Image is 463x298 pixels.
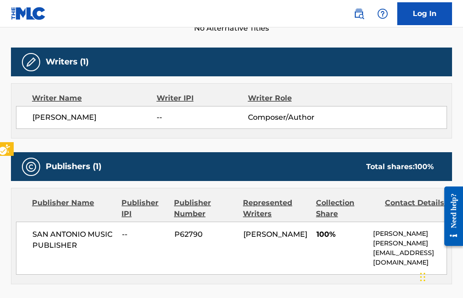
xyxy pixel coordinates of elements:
[366,161,434,172] div: Total shares:
[248,93,331,104] div: Writer Role
[26,57,37,68] img: Writers
[11,7,46,20] img: MLC Logo
[353,8,364,19] img: search
[316,197,378,219] div: Collection Share
[157,112,248,123] span: --
[46,57,89,67] h5: Writers (1)
[377,8,388,19] img: help
[417,254,463,298] div: Chat Widget
[122,229,168,240] span: --
[32,112,157,123] span: [PERSON_NAME]
[420,263,426,291] div: Drag
[397,2,452,25] a: Log In
[316,229,366,240] span: 100%
[243,230,307,239] span: [PERSON_NAME]
[32,93,157,104] div: Writer Name
[373,239,447,267] p: [PERSON_NAME][EMAIL_ADDRESS][DOMAIN_NAME]
[26,161,37,172] img: Publishers
[157,93,248,104] div: Writer IPI
[32,229,115,251] span: SAN ANTONIO MUSIC PUBLISHER
[174,229,237,240] span: P62790
[373,229,447,239] p: [PERSON_NAME]
[11,23,452,34] span: No Alternative Titles
[385,197,447,219] div: Contact Details
[121,197,167,219] div: Publisher IPI
[437,179,463,253] iframe: Iframe | Resource Center
[32,197,115,219] div: Publisher Name
[415,162,434,171] span: 100 %
[417,254,463,298] iframe: Hubspot Iframe
[243,197,309,219] div: Represented Writers
[248,112,331,123] span: Composer/Author
[174,197,236,219] div: Publisher Number
[46,161,101,172] h5: Publishers (1)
